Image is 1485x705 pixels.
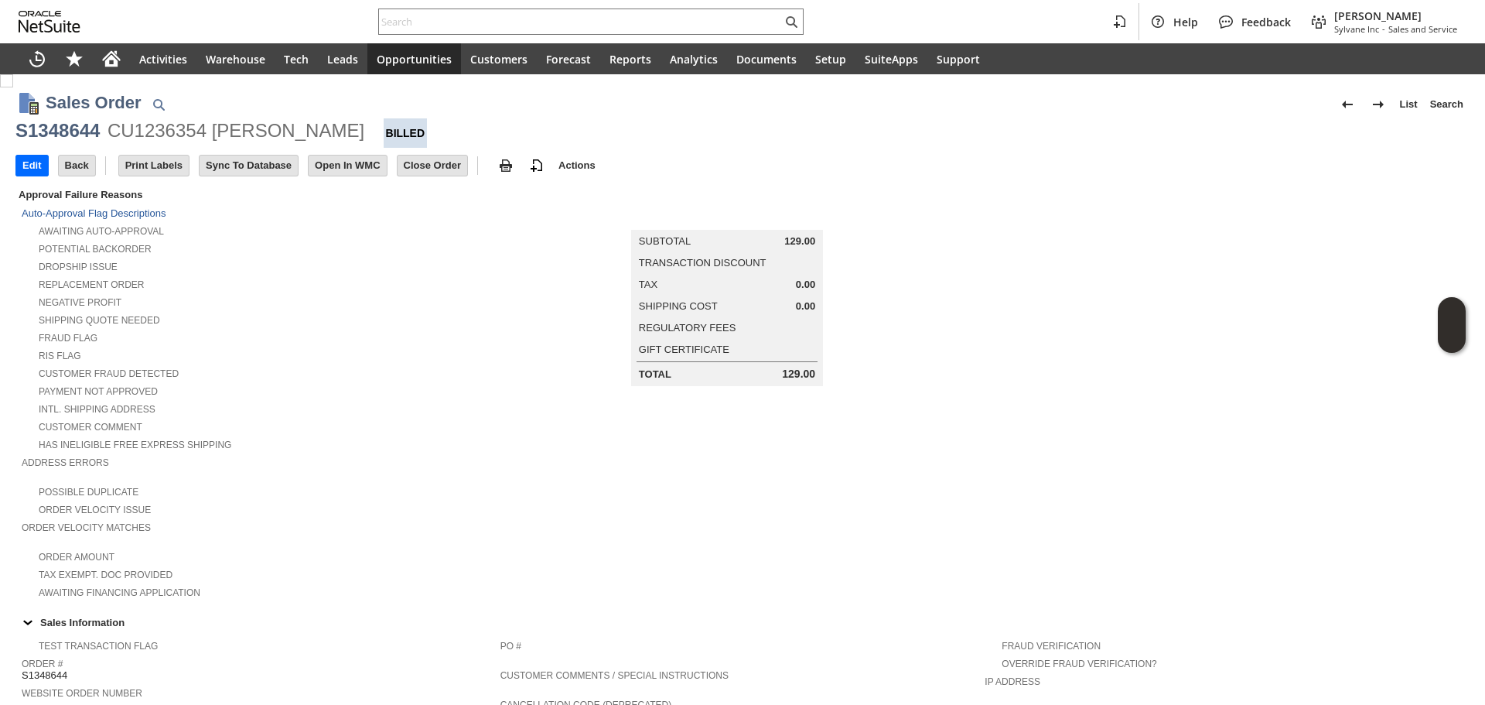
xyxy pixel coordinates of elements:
a: PO # [500,641,521,652]
svg: logo [19,11,80,33]
a: Payment not approved [39,386,158,397]
span: Leads [327,52,358,67]
a: IP Address [985,676,1040,687]
img: Next [1369,95,1388,114]
a: Search [1424,92,1470,117]
span: Activities [139,52,187,67]
a: Negative Profit [39,297,121,308]
a: Customers [461,43,537,74]
a: Order Velocity Matches [22,522,151,533]
a: Opportunities [367,43,461,74]
a: Website Order Number [22,688,142,699]
a: Replacement Order [39,279,144,290]
a: Customer Comment [39,422,142,433]
a: Order Amount [39,552,114,563]
span: 0.00 [796,279,815,291]
a: Test Transaction Flag [39,641,158,652]
iframe: Click here to launch Oracle Guided Learning Help Panel [1438,297,1466,353]
svg: Search [782,12,801,31]
a: Shipping Cost [639,300,718,312]
a: Warehouse [196,43,275,74]
a: Home [93,43,130,74]
span: Oracle Guided Learning Widget. To move around, please hold and drag [1438,326,1466,354]
div: S1348644 [15,118,100,143]
a: Shipping Quote Needed [39,315,160,326]
a: Actions [552,159,602,171]
svg: Home [102,50,121,68]
a: Total [639,368,671,380]
span: Documents [736,52,797,67]
a: Forecast [537,43,600,74]
svg: Recent Records [28,50,46,68]
input: Back [59,156,95,176]
input: Print Labels [119,156,189,176]
img: Previous [1338,95,1357,114]
a: Intl. Shipping Address [39,404,155,415]
td: Sales Information [15,612,1470,632]
a: Subtotal [639,235,691,247]
a: Setup [806,43,855,74]
a: Leads [318,43,367,74]
img: print.svg [497,156,515,175]
a: Reports [600,43,661,74]
svg: Shortcuts [65,50,84,68]
a: Recent Records [19,43,56,74]
span: Customers [470,52,527,67]
a: Tech [275,43,318,74]
span: Analytics [670,52,718,67]
a: Support [927,43,989,74]
a: Awaiting Auto-Approval [39,226,164,237]
a: Fraud Flag [39,333,97,344]
span: Forecast [546,52,591,67]
span: Reports [609,52,651,67]
a: Activities [130,43,196,74]
span: Support [937,52,980,67]
a: Order # [22,659,63,669]
a: Fraud Verification [1002,641,1101,652]
a: Order Velocity Issue [39,505,151,515]
a: RIS flag [39,351,81,361]
a: Customer Fraud Detected [39,368,179,379]
a: Override Fraud Verification? [1002,659,1156,669]
a: List [1394,92,1424,117]
div: Sales Information [15,612,1463,632]
a: Address Errors [22,457,109,468]
div: Billed [384,118,428,148]
caption: Summary [631,205,823,230]
a: Regulatory Fees [639,322,736,334]
span: S1348644 [22,669,67,682]
span: Warehouse [206,52,265,67]
img: Quick Find [149,95,168,114]
a: Has Ineligible Free Express Shipping [39,440,231,450]
input: Open In WMC [309,156,387,176]
span: Opportunities [377,52,452,67]
span: Sales and Service [1388,23,1457,35]
div: Shortcuts [56,43,93,74]
a: Customer Comments / Special Instructions [500,670,729,681]
a: Gift Certificate [639,344,729,355]
input: Sync To Database [200,156,298,176]
a: Possible Duplicate [39,487,138,498]
a: SuiteApps [855,43,927,74]
span: Help [1173,15,1198,29]
input: Close Order [398,156,467,176]
a: Transaction Discount [639,257,766,269]
span: Sylvane Inc [1334,23,1379,35]
span: 129.00 [784,235,815,248]
span: SuiteApps [865,52,918,67]
a: Analytics [661,43,727,74]
span: Tech [284,52,309,67]
a: Awaiting Financing Application [39,587,200,598]
input: Search [379,12,782,31]
span: 0.00 [796,300,815,313]
a: Documents [727,43,806,74]
span: [PERSON_NAME] [1334,9,1457,23]
a: Auto-Approval Flag Descriptions [22,207,166,219]
span: Feedback [1241,15,1291,29]
h1: Sales Order [46,90,142,115]
div: Approval Failure Reasons [15,186,494,204]
a: Tax Exempt. Doc Provided [39,570,172,580]
a: Tax [639,279,657,290]
input: Edit [16,156,48,176]
span: Setup [815,52,846,67]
